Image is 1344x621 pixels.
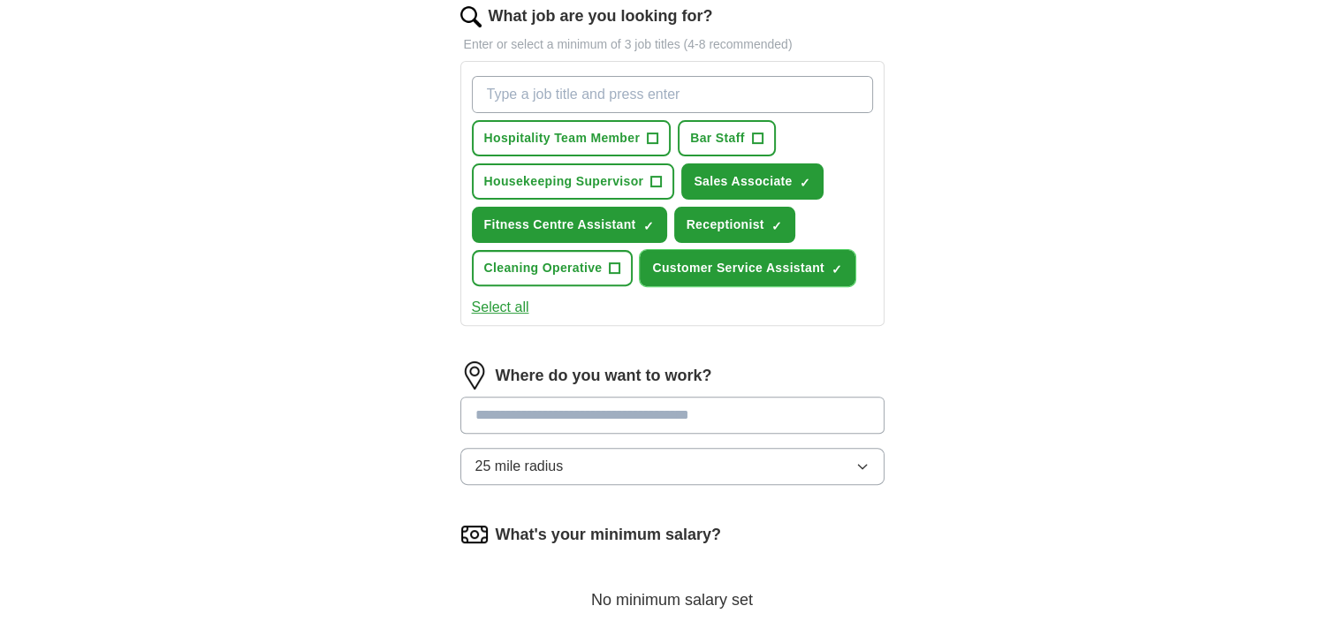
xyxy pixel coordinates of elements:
img: location.png [460,361,489,390]
span: ✓ [643,219,654,233]
div: No minimum salary set [460,570,885,612]
span: ✓ [771,219,782,233]
button: Customer Service Assistant✓ [640,250,855,286]
span: Cleaning Operative [484,259,603,277]
button: Bar Staff [678,120,776,156]
img: salary.png [460,520,489,549]
button: Fitness Centre Assistant✓ [472,207,667,243]
button: Sales Associate✓ [681,163,823,200]
button: Housekeeping Supervisor [472,163,675,200]
span: Housekeeping Supervisor [484,172,644,191]
img: search.png [460,6,482,27]
input: Type a job title and press enter [472,76,873,113]
button: Receptionist✓ [674,207,795,243]
label: Where do you want to work? [496,364,712,388]
label: What's your minimum salary? [496,523,721,547]
span: Bar Staff [690,129,745,148]
button: Hospitality Team Member [472,120,672,156]
label: What job are you looking for? [489,4,713,28]
p: Enter or select a minimum of 3 job titles (4-8 recommended) [460,35,885,54]
span: Receptionist [687,216,764,234]
span: Hospitality Team Member [484,129,641,148]
span: ✓ [831,262,842,276]
span: Fitness Centre Assistant [484,216,636,234]
span: Customer Service Assistant [652,259,824,277]
button: Cleaning Operative [472,250,634,286]
button: Select all [472,297,529,318]
button: 25 mile radius [460,448,885,485]
span: Sales Associate [694,172,792,191]
span: 25 mile radius [475,456,564,477]
span: ✓ [800,176,810,190]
